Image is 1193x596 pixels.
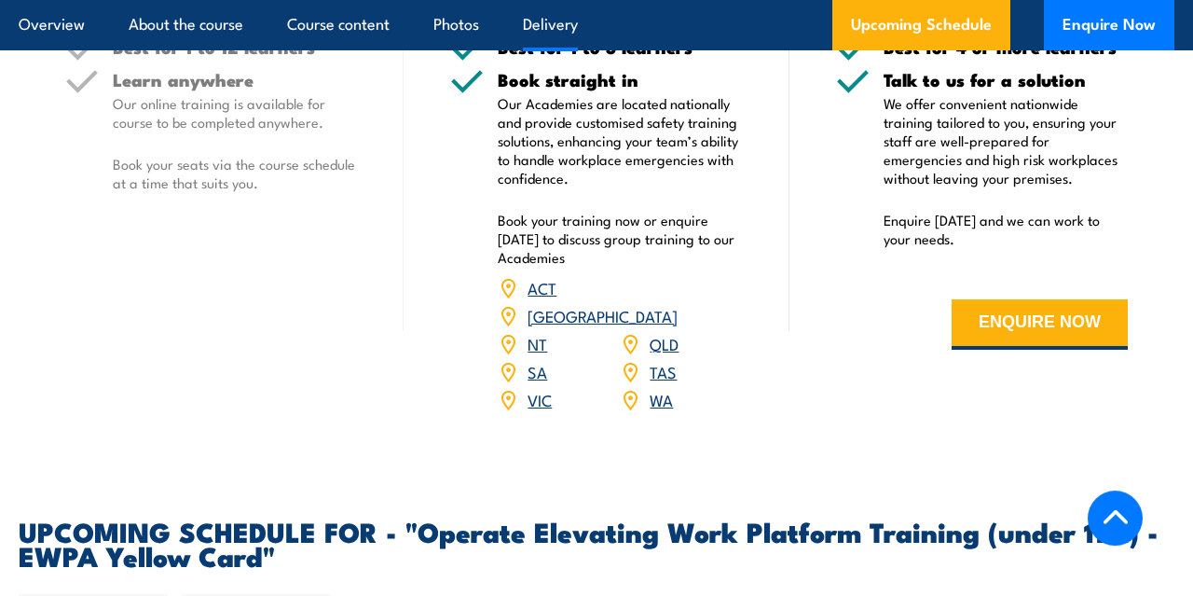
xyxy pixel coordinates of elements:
p: Our online training is available for course to be completed anywhere. [113,94,357,132]
p: Our Academies are located nationally and provide customised safety training solutions, enhancing ... [498,94,742,187]
a: SA [528,360,547,382]
a: [GEOGRAPHIC_DATA] [528,304,678,326]
p: Enquire [DATE] and we can work to your needs. [884,211,1128,248]
a: VIC [528,388,552,410]
a: TAS [650,360,677,382]
p: We offer convenient nationwide training tailored to you, ensuring your staff are well-prepared fo... [884,94,1128,187]
p: Book your training now or enquire [DATE] to discuss group training to our Academies [498,211,742,267]
h5: Best for 1 to 12 learners [113,38,357,56]
h2: UPCOMING SCHEDULE FOR - "Operate Elevating Work Platform Training (under 11m) - EWPA Yellow Card" [19,519,1174,567]
button: ENQUIRE NOW [952,299,1128,350]
h5: Talk to us for a solution [884,71,1128,89]
p: Book your seats via the course schedule at a time that suits you. [113,155,357,192]
a: QLD [650,332,679,354]
h5: Learn anywhere [113,71,357,89]
h5: Book straight in [498,71,742,89]
h5: Best for 4 or more learners [884,38,1128,56]
a: ACT [528,276,556,298]
h5: Best for 1 to 3 learners [498,38,742,56]
a: NT [528,332,547,354]
a: WA [650,388,673,410]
